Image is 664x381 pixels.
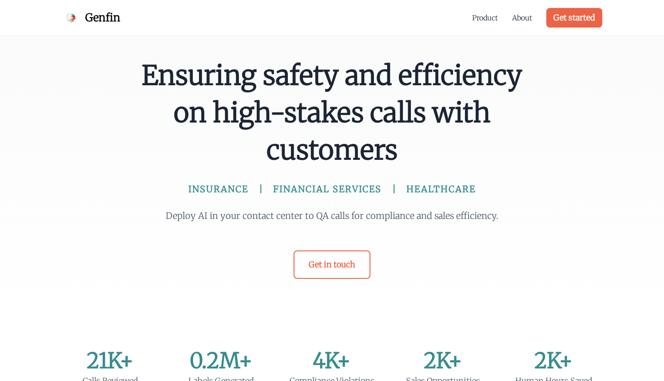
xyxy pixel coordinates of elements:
div: 0.2M+ [173,350,270,371]
a: Get in touch [294,250,370,279]
a: Get started [546,8,602,28]
span: INSURANCE [188,183,248,195]
span: | [392,183,396,195]
span: Ensuring safety and efficiency on high-stakes calls with customers [140,57,524,169]
a: About [512,12,532,23]
span: | [259,183,262,195]
img: Genfin Logo [62,9,80,27]
div: 21K+ [62,350,159,371]
span: Genfin [85,11,120,25]
div: 4K+ [284,350,381,371]
a: Genfin [62,9,120,27]
a: Product [472,12,498,23]
div: 2K+ [394,350,491,371]
div: 2K+ [505,350,602,371]
span: FINANCIAL SERVICES [273,183,382,195]
span: HEALTHCARE [406,183,476,195]
p: Deploy AI in your contact center to QA calls for compliance and sales efficiency. [162,210,503,222]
